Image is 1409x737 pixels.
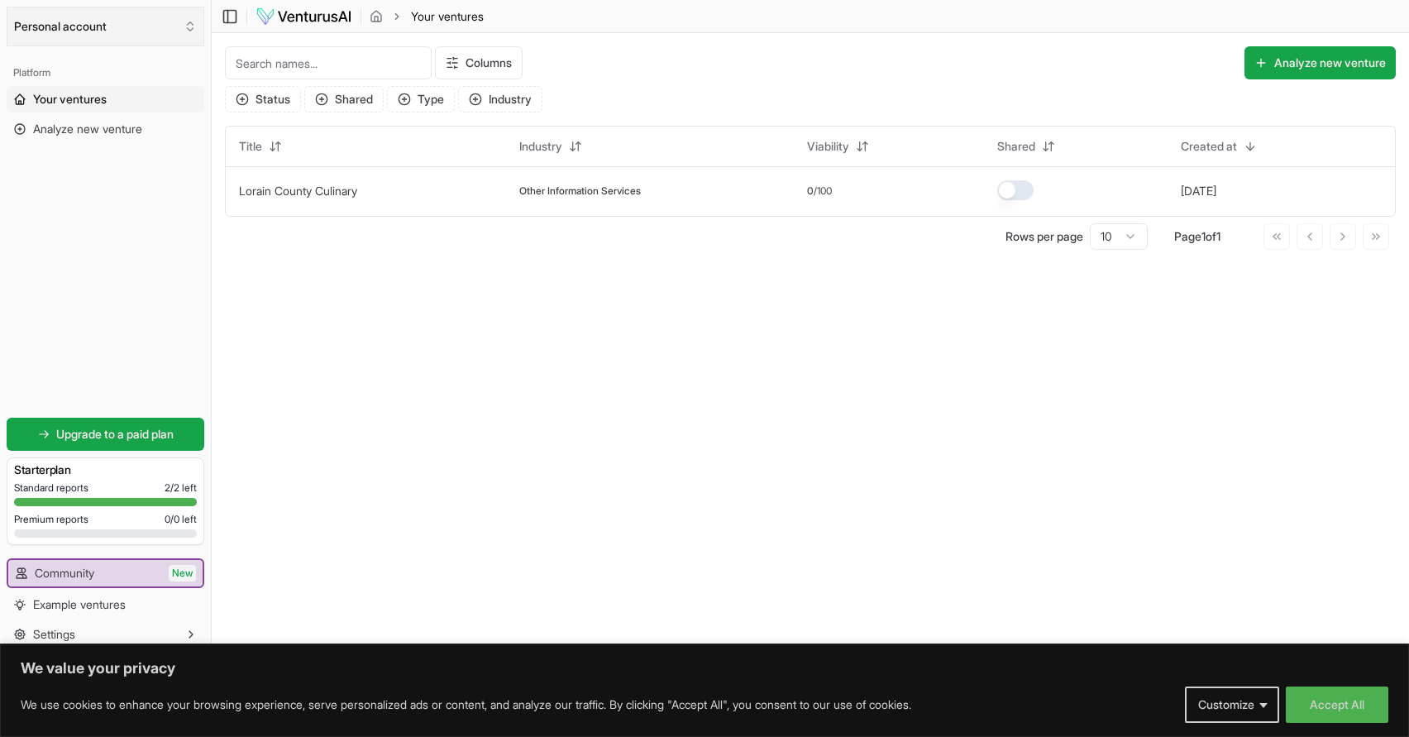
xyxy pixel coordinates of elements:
input: Search names... [225,46,432,79]
span: Created at [1181,138,1237,155]
span: 1 [1201,229,1206,243]
p: We value your privacy [21,658,1388,678]
span: Upgrade to a paid plan [56,426,174,443]
button: Columns [435,46,523,79]
button: Industry [509,133,592,160]
span: Analyze new venture [33,121,142,137]
div: Platform [7,60,204,86]
button: Lorain County Culinary [239,183,357,199]
button: Status [225,86,301,112]
span: Your ventures [411,8,484,25]
p: We use cookies to enhance your browsing experience, serve personalized ads or content, and analyz... [21,695,911,715]
span: Your ventures [33,91,107,108]
span: Page [1174,229,1201,243]
nav: breadcrumb [370,8,484,25]
span: /100 [814,184,832,198]
button: Title [229,133,292,160]
button: Viability [797,133,879,160]
button: Select an organization [7,7,204,46]
span: Other Information Services [519,184,641,198]
a: Analyze new venture [7,116,204,142]
span: 2 / 2 left [165,481,197,495]
span: 0 / 0 left [165,513,197,526]
button: Settings [7,621,204,648]
span: Premium reports [14,513,88,526]
span: Title [239,138,262,155]
button: Created at [1171,133,1267,160]
span: Community [35,565,94,581]
span: of [1206,229,1216,243]
a: Your ventures [7,86,204,112]
button: Shared [304,86,384,112]
span: Shared [997,138,1035,155]
p: Rows per page [1005,228,1083,245]
span: New [169,565,196,581]
span: Settings [33,626,75,643]
button: Industry [458,86,542,112]
span: Viability [807,138,849,155]
span: Standard reports [14,481,88,495]
h3: Starter plan [14,462,197,478]
button: Shared [987,133,1065,160]
button: Customize [1185,687,1279,723]
span: Example ventures [33,596,126,613]
a: Lorain County Culinary [239,184,357,198]
span: 0 [807,184,814,198]
button: [DATE] [1181,183,1216,199]
a: CommunityNew [8,560,203,586]
span: Industry [519,138,562,155]
button: Type [387,86,455,112]
a: Upgrade to a paid plan [7,418,204,451]
button: Analyze new venture [1244,46,1396,79]
span: 1 [1216,229,1220,243]
button: Accept All [1286,687,1388,723]
img: logo [256,7,352,26]
a: Example ventures [7,591,204,618]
